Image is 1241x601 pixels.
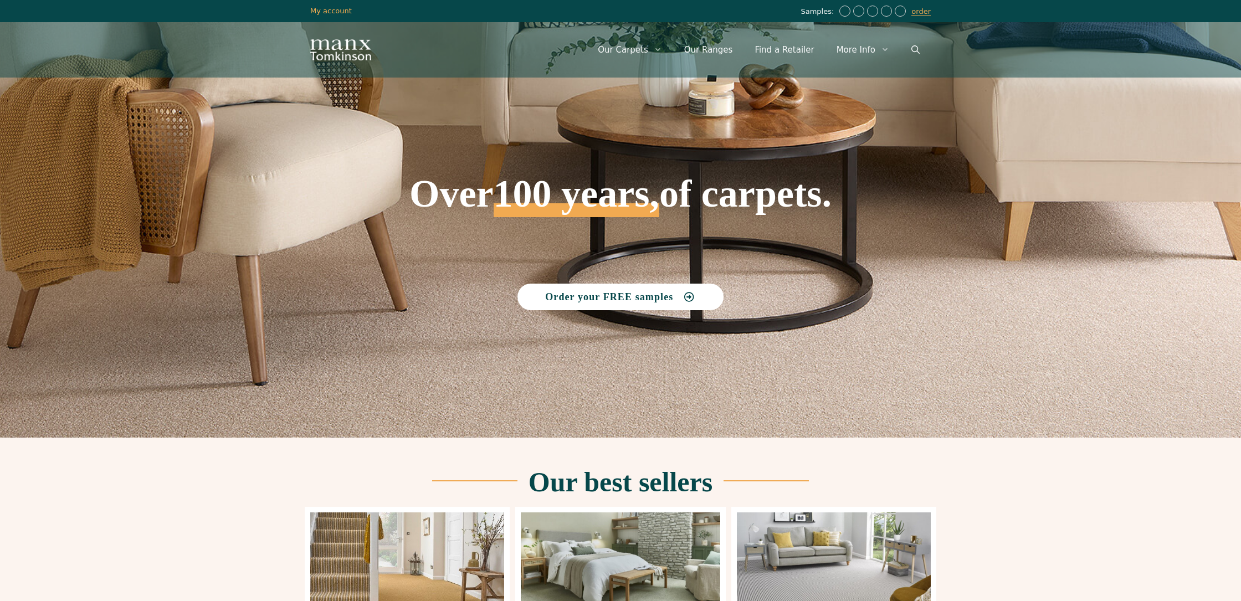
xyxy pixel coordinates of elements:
h1: Over of carpets. [310,94,931,217]
a: Order your FREE samples [517,284,724,310]
a: Our Carpets [587,33,673,66]
span: 100 years, [494,184,659,217]
a: Our Ranges [673,33,744,66]
a: More Info [825,33,900,66]
h2: Our best sellers [529,468,712,496]
a: Find a Retailer [743,33,825,66]
span: Samples: [801,7,837,17]
a: My account [310,7,352,15]
nav: Primary [587,33,931,66]
a: order [911,7,931,16]
img: Manx Tomkinson [310,39,371,60]
span: Order your FREE samples [545,292,673,302]
a: Open Search Bar [900,33,931,66]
